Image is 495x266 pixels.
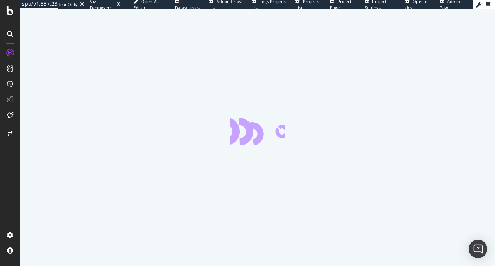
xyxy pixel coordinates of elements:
div: ReadOnly: [58,2,79,8]
span: Datasources [175,5,200,10]
div: animation [230,118,285,145]
div: Open Intercom Messenger [469,240,487,258]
